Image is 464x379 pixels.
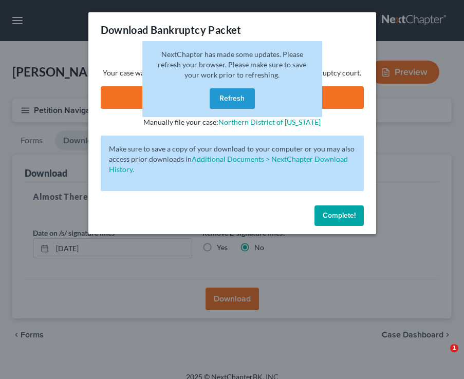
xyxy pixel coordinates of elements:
[101,23,242,37] h3: Download Bankruptcy Packet
[101,47,364,64] h3: Hooray!
[429,344,454,369] iframe: Intercom live chat
[109,155,348,174] a: Additional Documents > NextChapter Download History.
[101,117,364,127] p: Manually file your case:
[450,344,458,352] span: 1
[109,144,356,175] p: Make sure to save a copy of your download to your computer or you may also access prior downloads in
[210,88,255,109] button: Refresh
[158,50,306,79] span: NextChapter has made some updates. Please refresh your browser. Please make sure to save your wor...
[314,205,364,226] button: Complete!
[323,211,356,220] span: Complete!
[101,68,364,78] p: Your case was successfully merged and ready for filing with the bankruptcy court.
[101,86,364,109] a: PDF Packet 1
